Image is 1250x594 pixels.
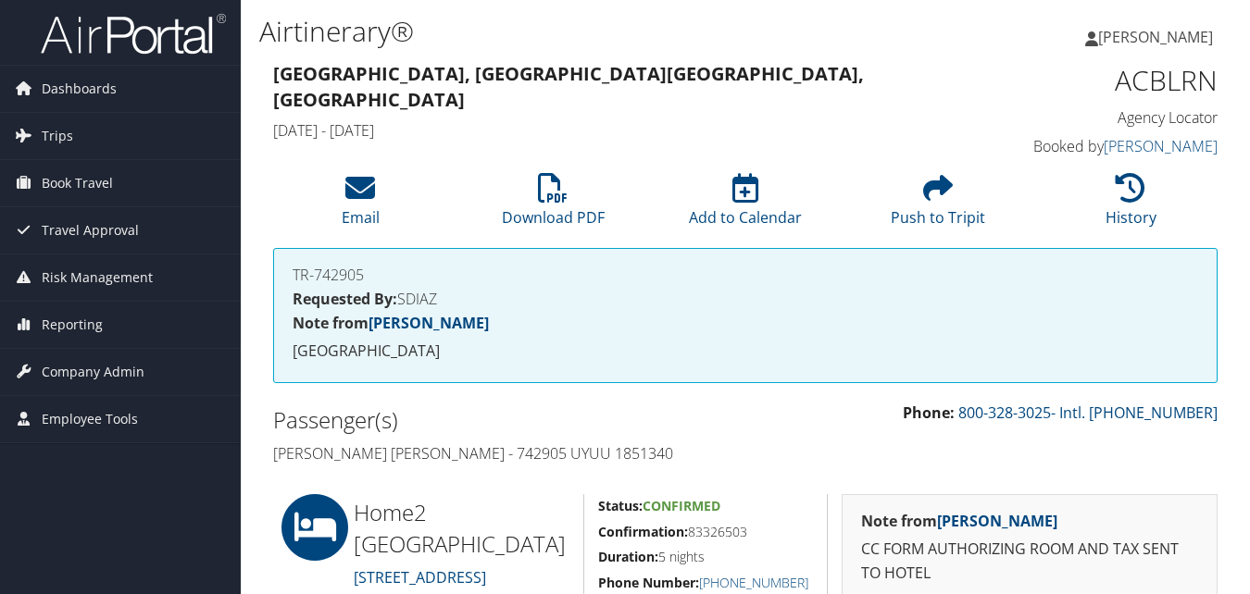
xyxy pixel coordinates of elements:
strong: Note from [293,313,489,333]
a: [PERSON_NAME] [1085,9,1231,65]
a: [PERSON_NAME] [937,511,1057,531]
a: [PERSON_NAME] [1104,136,1218,156]
a: Email [342,183,380,228]
a: 800-328-3025- Intl. [PHONE_NUMBER] [958,402,1218,423]
h4: SDIAZ [293,291,1198,306]
strong: Status: [598,497,643,514]
h4: [PERSON_NAME] [PERSON_NAME] - 742905 UYUU 1851340 [273,443,731,464]
span: Risk Management [42,254,153,301]
a: [PHONE_NUMBER] [699,574,808,591]
a: Add to Calendar [689,183,802,228]
span: Trips [42,113,73,159]
span: Reporting [42,302,103,348]
span: Travel Approval [42,207,139,254]
h1: ACBLRN [1003,61,1219,100]
span: Dashboards [42,66,117,112]
strong: Confirmation: [598,523,688,540]
h4: [DATE] - [DATE] [273,120,975,141]
span: Confirmed [643,497,720,514]
strong: Phone Number: [598,574,699,591]
strong: [GEOGRAPHIC_DATA], [GEOGRAPHIC_DATA] [GEOGRAPHIC_DATA], [GEOGRAPHIC_DATA] [273,61,864,112]
a: Push to Tripit [891,183,985,228]
h4: Agency Locator [1003,107,1219,128]
span: Book Travel [42,160,113,206]
span: Employee Tools [42,396,138,442]
a: Download PDF [502,183,605,228]
strong: Duration: [598,548,658,565]
span: Company Admin [42,349,144,395]
h2: Passenger(s) [273,404,731,436]
a: [PERSON_NAME] [369,313,489,333]
h4: Booked by [1003,136,1219,156]
strong: Phone: [903,402,955,423]
h2: Home2 [GEOGRAPHIC_DATA] [354,497,569,559]
h4: TR-742905 [293,267,1198,282]
h5: 5 nights [598,548,813,566]
span: [PERSON_NAME] [1098,27,1213,47]
p: [GEOGRAPHIC_DATA] [293,340,1198,364]
strong: Requested By: [293,289,397,309]
p: CC FORM AUTHORIZING ROOM AND TAX SENT TO HOTEL [861,538,1199,585]
a: History [1106,183,1156,228]
h5: 83326503 [598,523,813,541]
strong: Note from [861,511,1057,531]
h1: Airtinerary® [259,12,907,51]
img: airportal-logo.png [41,12,226,56]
